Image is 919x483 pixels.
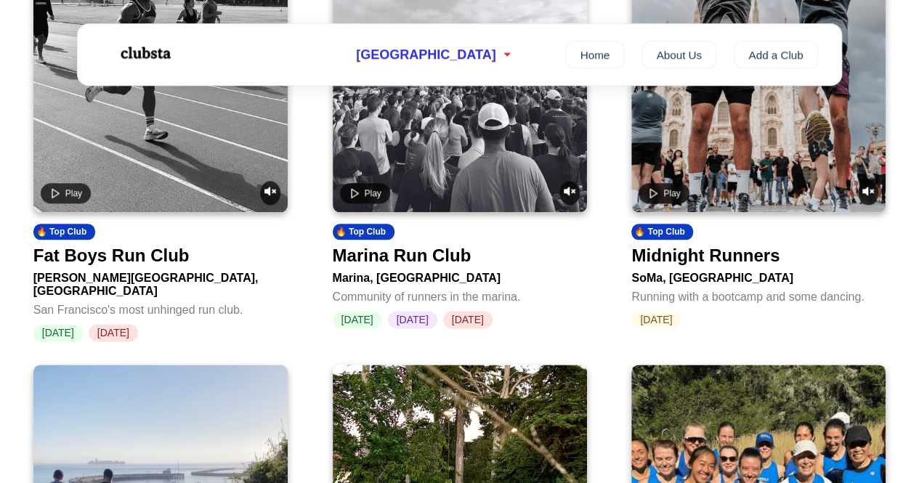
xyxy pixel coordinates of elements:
[356,47,495,62] span: [GEOGRAPHIC_DATA]
[333,266,587,285] div: Marina, [GEOGRAPHIC_DATA]
[663,188,680,198] span: Play
[340,183,390,203] button: Play video
[33,245,190,266] div: Fat Boys Run Club
[388,311,437,328] span: [DATE]
[101,35,188,71] img: Logo
[333,311,382,328] span: [DATE]
[33,324,83,341] span: [DATE]
[260,181,280,205] button: Unmute video
[639,183,689,203] button: Play video
[443,311,493,328] span: [DATE]
[333,245,471,266] div: Marina Run Club
[559,181,580,205] button: Unmute video
[631,285,886,304] div: Running with a bootcamp and some dancing.
[858,181,878,205] button: Unmute video
[641,41,716,68] a: About Us
[631,224,693,240] div: 🔥 Top Club
[631,266,886,285] div: SoMa, [GEOGRAPHIC_DATA]
[41,183,91,203] button: Play video
[33,266,288,298] div: [PERSON_NAME][GEOGRAPHIC_DATA], [GEOGRAPHIC_DATA]
[65,188,82,198] span: Play
[89,324,138,341] span: [DATE]
[631,245,780,266] div: Midnight Runners
[734,41,818,68] a: Add a Club
[333,285,587,304] div: Community of runners in the marina.
[333,224,394,240] div: 🔥 Top Club
[33,224,95,240] div: 🔥 Top Club
[365,188,381,198] span: Play
[631,311,681,328] span: [DATE]
[33,298,288,317] div: San Francisco's most unhinged run club.
[565,41,624,68] a: Home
